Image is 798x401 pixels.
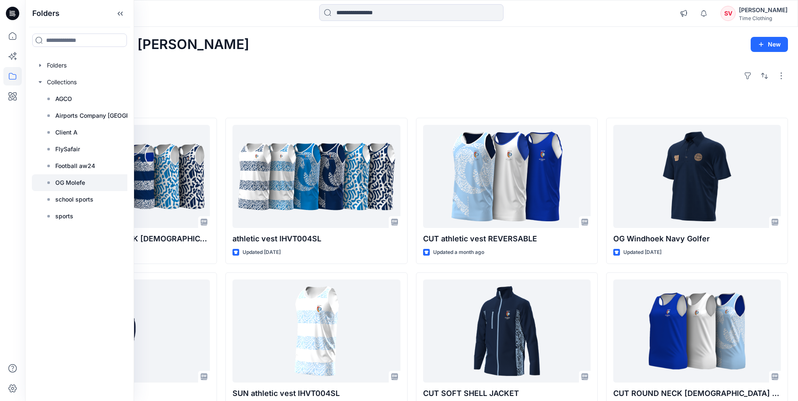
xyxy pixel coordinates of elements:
[423,233,591,245] p: CUT athletic vest REVERSABLE
[55,178,85,188] p: OG Molefe
[613,233,781,245] p: OG Windhoek Navy Golfer
[433,248,484,257] p: Updated a month ago
[243,248,281,257] p: Updated [DATE]
[55,127,77,137] p: Client A
[623,248,661,257] p: Updated [DATE]
[613,388,781,399] p: CUT ROUND NECK [DEMOGRAPHIC_DATA] VEST
[232,388,400,399] p: SUN athletic vest IHVT004SL
[751,37,788,52] button: New
[55,161,95,171] p: Football aw24
[613,125,781,228] a: OG Windhoek Navy Golfer
[55,111,144,121] p: Airports Company [GEOGRAPHIC_DATA]
[35,99,788,109] h4: Styles
[55,144,80,154] p: FlySafair
[423,279,591,383] a: CUT SOFT SHELL JACKET
[55,211,73,221] p: sports
[739,5,788,15] div: [PERSON_NAME]
[721,6,736,21] div: SV
[613,279,781,383] a: CUT ROUND NECK LADIES VEST
[423,125,591,228] a: CUT athletic vest REVERSABLE
[739,15,788,21] div: Time Clothing
[232,125,400,228] a: athletic vest IHVT004SL
[55,194,93,204] p: school sports
[55,94,72,104] p: AGCO
[423,388,591,399] p: CUT SOFT SHELL JACKET
[232,233,400,245] p: athletic vest IHVT004SL
[232,279,400,383] a: SUN athletic vest IHVT004SL
[35,37,249,52] h2: Welcome back, [PERSON_NAME]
